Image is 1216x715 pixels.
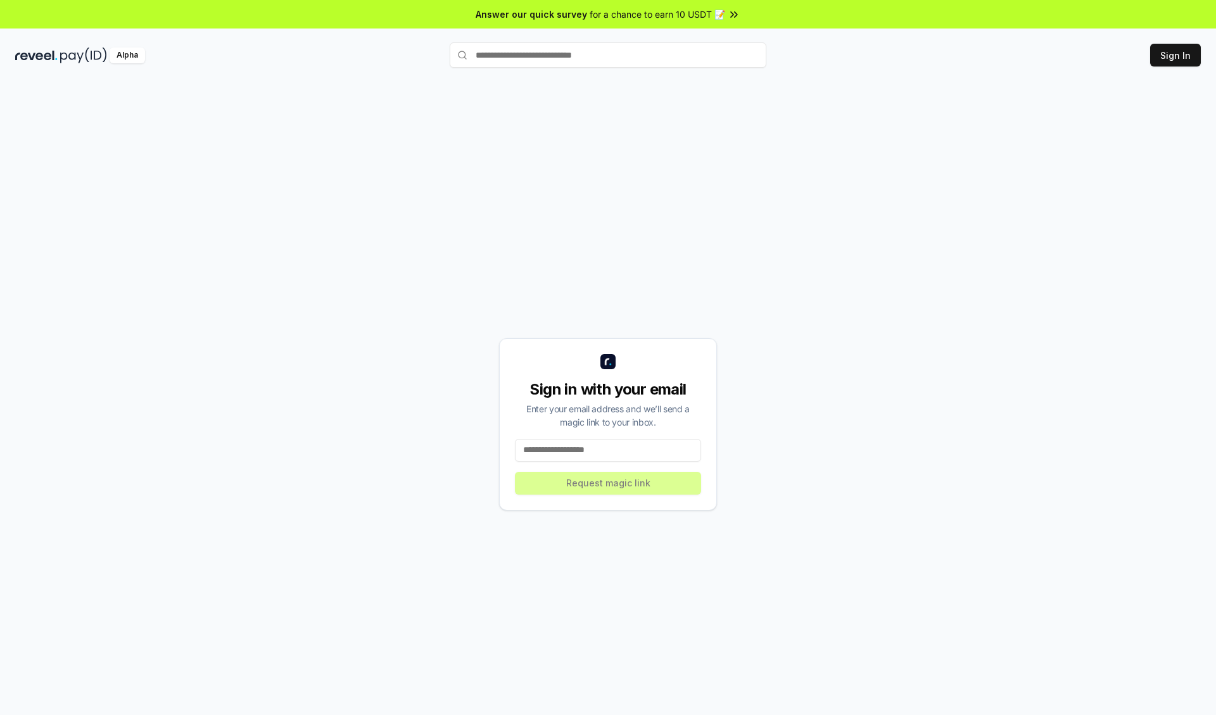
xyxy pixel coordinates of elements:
img: reveel_dark [15,47,58,63]
img: pay_id [60,47,107,63]
div: Enter your email address and we’ll send a magic link to your inbox. [515,402,701,429]
span: Answer our quick survey [476,8,587,21]
div: Sign in with your email [515,379,701,400]
span: for a chance to earn 10 USDT 📝 [590,8,725,21]
button: Sign In [1150,44,1201,66]
div: Alpha [110,47,145,63]
img: logo_small [600,354,616,369]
